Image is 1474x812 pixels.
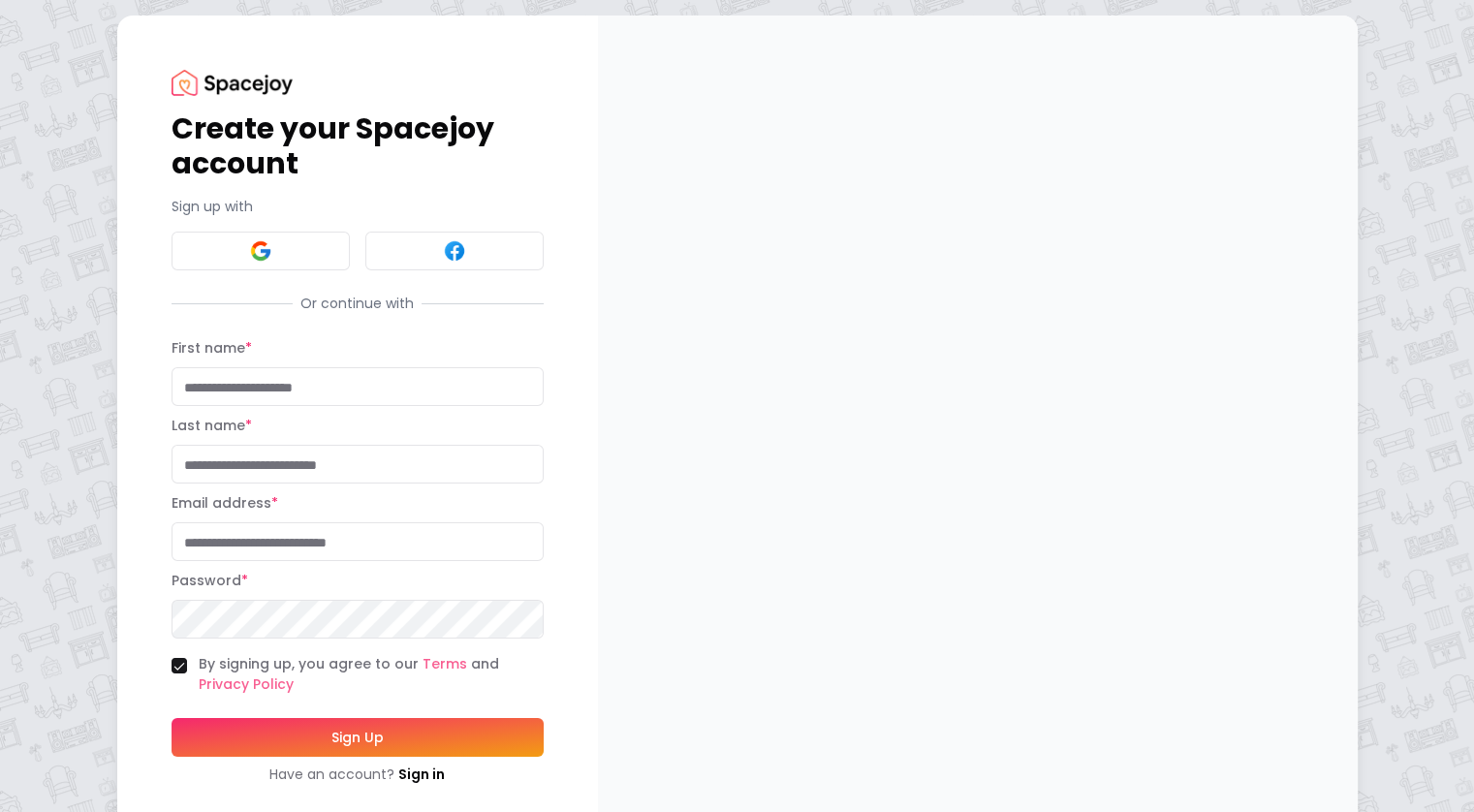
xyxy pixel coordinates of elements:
[199,654,544,695] label: By signing up, you agree to our and
[172,571,248,590] label: Password
[443,239,466,263] img: Facebook signin
[172,718,544,757] button: Sign Up
[172,111,544,181] h1: Create your Spacejoy account
[398,765,445,784] a: Sign in
[172,338,252,358] label: First name
[172,765,544,784] div: Have an account?
[249,239,272,263] img: Google signin
[172,493,278,513] label: Email address
[172,197,544,216] p: Sign up with
[423,654,467,673] a: Terms
[172,70,293,96] img: Spacejoy Logo
[293,294,422,313] span: Or continue with
[199,674,294,694] a: Privacy Policy
[172,416,252,435] label: Last name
